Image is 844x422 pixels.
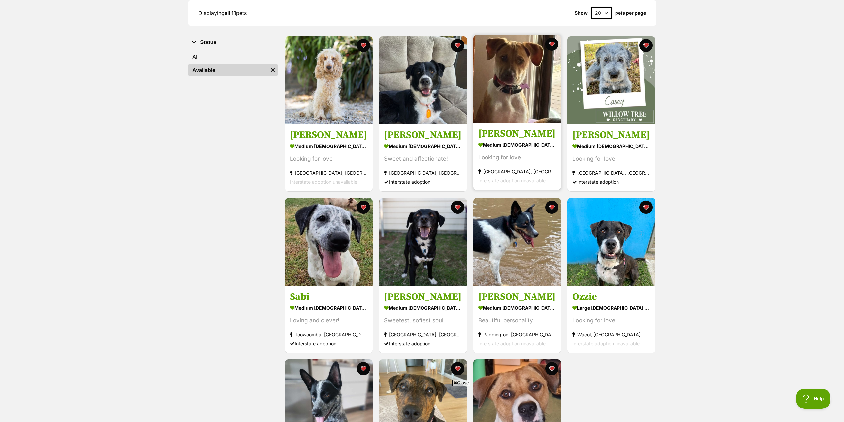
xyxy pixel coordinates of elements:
div: Loving and clever! [290,316,368,325]
a: [PERSON_NAME] medium [DEMOGRAPHIC_DATA] Dog Looking for love [GEOGRAPHIC_DATA], [GEOGRAPHIC_DATA]... [473,123,561,190]
img: Ozzie [567,198,655,286]
div: Interstate adoption [384,178,462,187]
span: Interstate adoption unavailable [478,341,546,346]
img: consumer-privacy-logo.png [1,1,6,6]
a: [PERSON_NAME] medium [DEMOGRAPHIC_DATA] Dog Looking for love [GEOGRAPHIC_DATA], [GEOGRAPHIC_DATA]... [567,124,655,192]
button: favourite [639,201,653,214]
div: medium [DEMOGRAPHIC_DATA] Dog [572,142,650,151]
div: medium [DEMOGRAPHIC_DATA] Dog [290,142,368,151]
img: Penny [473,198,561,286]
div: Status [188,49,278,79]
div: medium [DEMOGRAPHIC_DATA] Dog [290,303,368,313]
iframe: Help Scout Beacon - Open [796,389,831,409]
a: Ozzie large [DEMOGRAPHIC_DATA] Dog Looking for love Wacol, [GEOGRAPHIC_DATA] Interstate adoption ... [567,286,655,353]
span: Displaying pets [198,10,247,16]
div: Sweetest, softest soul [384,316,462,325]
div: Interstate adoption [290,339,368,348]
button: favourite [639,39,653,52]
div: large [DEMOGRAPHIC_DATA] Dog [572,303,650,313]
div: [GEOGRAPHIC_DATA], [GEOGRAPHIC_DATA] [384,169,462,178]
a: Remove filter [268,64,278,76]
a: [PERSON_NAME] medium [DEMOGRAPHIC_DATA] Dog Sweetest, softest soul [GEOGRAPHIC_DATA], [GEOGRAPHIC... [379,286,467,353]
h3: [PERSON_NAME] [478,128,556,140]
div: Interstate adoption [572,178,650,187]
span: Interstate adoption unavailable [572,341,640,346]
div: Looking for love [478,153,556,162]
div: Paddington, [GEOGRAPHIC_DATA] [478,330,556,339]
div: medium [DEMOGRAPHIC_DATA] Dog [384,142,462,151]
span: Close [452,380,470,386]
a: [PERSON_NAME] medium [DEMOGRAPHIC_DATA] Dog Beautiful personality Paddington, [GEOGRAPHIC_DATA] I... [473,286,561,353]
div: medium [DEMOGRAPHIC_DATA] Dog [478,140,556,150]
h3: Sabi [290,291,368,303]
div: [GEOGRAPHIC_DATA], [GEOGRAPHIC_DATA] [478,167,556,176]
img: Lara [379,36,467,124]
img: Freddie [379,198,467,286]
a: [PERSON_NAME] medium [DEMOGRAPHIC_DATA] Dog Looking for love [GEOGRAPHIC_DATA], [GEOGRAPHIC_DATA]... [285,124,373,192]
h3: [PERSON_NAME] [572,129,650,142]
div: [GEOGRAPHIC_DATA], [GEOGRAPHIC_DATA] [572,169,650,178]
div: Looking for love [572,316,650,325]
img: Norman [285,36,373,124]
button: favourite [451,201,464,214]
div: Beautiful personality [478,316,556,325]
div: Interstate adoption [384,339,462,348]
button: favourite [357,201,370,214]
button: favourite [545,362,558,375]
a: [PERSON_NAME] medium [DEMOGRAPHIC_DATA] Dog Sweet and affectionate! [GEOGRAPHIC_DATA], [GEOGRAPHI... [379,124,467,192]
img: Casey [567,36,655,124]
span: Show [575,10,588,16]
button: favourite [357,362,370,375]
h3: [PERSON_NAME] [384,129,462,142]
h3: [PERSON_NAME] [290,129,368,142]
button: Status [188,38,278,47]
h3: Ozzie [572,291,650,303]
iframe: Advertisement [301,389,543,419]
img: Sabi [285,198,373,286]
a: All [188,51,278,63]
button: favourite [545,38,558,51]
div: [GEOGRAPHIC_DATA], [GEOGRAPHIC_DATA] [384,330,462,339]
div: Looking for love [290,155,368,164]
button: favourite [451,362,464,375]
div: medium [DEMOGRAPHIC_DATA] Dog [384,303,462,313]
button: favourite [451,39,464,52]
div: Looking for love [572,155,650,164]
div: Wacol, [GEOGRAPHIC_DATA] [572,330,650,339]
h3: [PERSON_NAME] [478,291,556,303]
a: Sabi medium [DEMOGRAPHIC_DATA] Dog Loving and clever! Toowoomba, [GEOGRAPHIC_DATA] Interstate ado... [285,286,373,353]
strong: all 11 [225,10,236,16]
div: Toowoomba, [GEOGRAPHIC_DATA] [290,330,368,339]
button: favourite [545,201,558,214]
label: pets per page [615,10,646,16]
a: Available [188,64,268,76]
span: Interstate adoption unavailable [290,179,357,185]
div: Sweet and affectionate! [384,155,462,164]
span: Interstate adoption unavailable [478,178,546,184]
button: favourite [357,39,370,52]
div: medium [DEMOGRAPHIC_DATA] Dog [478,303,556,313]
div: [GEOGRAPHIC_DATA], [GEOGRAPHIC_DATA] [290,169,368,178]
h3: [PERSON_NAME] [384,291,462,303]
img: Drew [473,35,561,123]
